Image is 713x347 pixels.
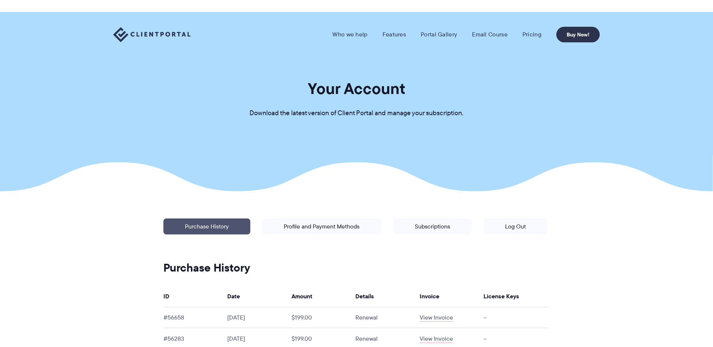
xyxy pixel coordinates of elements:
[163,285,228,307] th: ID
[163,218,250,234] a: Purchase History
[556,27,600,42] a: Buy Now!
[421,31,457,38] a: Portal Gallery
[420,313,453,322] a: View Invoice
[250,108,463,119] p: Download the latest version of Client Portal and manage your subscription.
[420,334,453,343] a: View Invoice
[355,313,378,322] span: Renewal
[163,261,548,275] h2: Purchase History
[262,218,381,234] a: Profile and Payment Methods
[484,218,547,234] a: Log Out
[157,213,553,266] p: | | |
[472,31,508,38] a: Email Course
[292,334,312,343] span: $199.00
[227,307,292,328] td: [DATE]
[522,31,541,38] a: Pricing
[484,307,548,328] td: –
[393,218,472,234] a: Subscriptions
[355,285,420,307] th: Details
[163,307,228,328] td: #56658
[484,285,548,307] th: License Keys
[292,313,312,322] span: $199.00
[382,31,406,38] a: Features
[227,285,292,307] th: Date
[292,285,356,307] th: Amount
[420,285,484,307] th: Invoice
[308,79,406,98] h1: Your Account
[355,334,378,343] span: Renewal
[332,31,367,38] a: Who we help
